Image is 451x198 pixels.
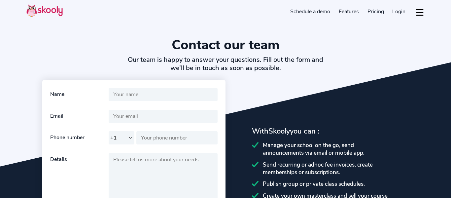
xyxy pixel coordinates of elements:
[109,88,218,101] input: Your name
[367,8,384,15] span: Pricing
[26,4,63,17] img: Skooly
[415,5,425,20] button: dropdown menu
[252,126,409,136] div: With you can :
[252,161,409,176] div: Send recurring or adhoc fee invoices, create memberships or subscriptions.
[252,180,409,188] div: Publish group or private class schedules.
[109,110,218,123] input: Your email
[392,8,405,15] span: Login
[388,6,410,17] a: Login
[50,88,109,101] div: Name
[286,6,335,17] a: Schedule a demo
[50,131,109,144] div: Phone number
[126,56,325,72] h2: Our team is happy to answer your questions. Fill out the form and we’ll be in touch as soon as po...
[26,37,425,53] h1: Contact our team
[252,141,409,157] div: Manage your school on the go, send announcements via email or mobile app.
[50,110,109,123] div: Email
[363,6,388,17] a: Pricing
[268,126,290,136] span: Skooly
[334,6,363,17] a: Features
[136,131,218,144] input: Your phone number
